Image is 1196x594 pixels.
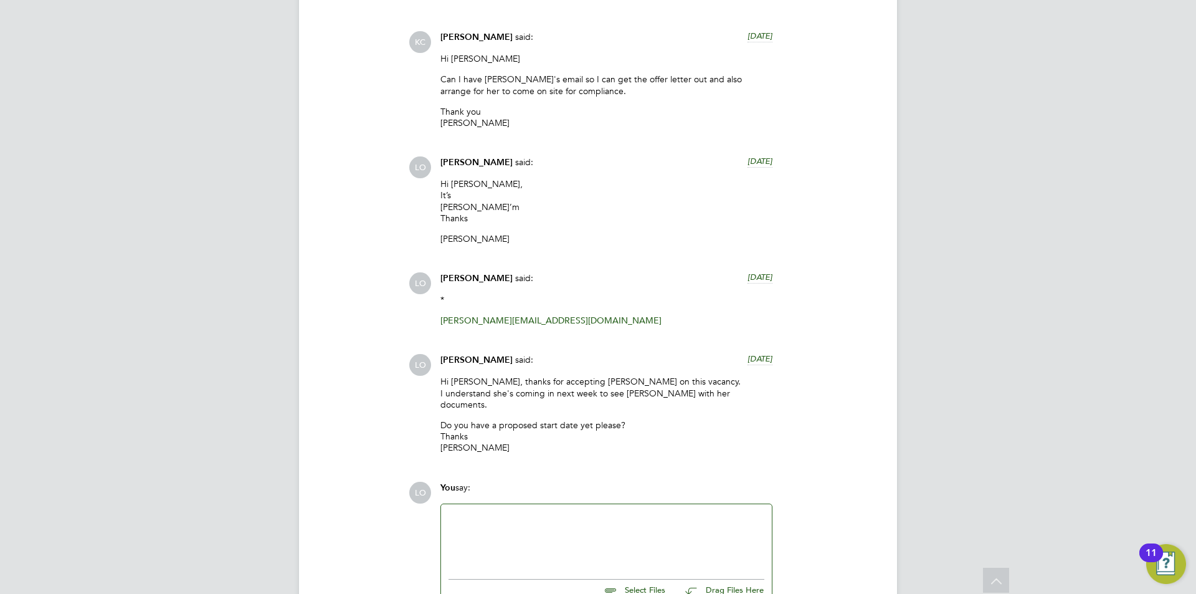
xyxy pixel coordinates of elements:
[1146,553,1157,569] div: 11
[440,273,513,284] span: [PERSON_NAME]
[515,156,533,168] span: said:
[747,272,772,282] span: [DATE]
[409,482,431,504] span: LO
[440,482,455,493] span: You
[747,353,772,364] span: [DATE]
[440,315,662,326] a: [PERSON_NAME][EMAIL_ADDRESS][DOMAIN_NAME]
[515,31,533,42] span: said:
[515,354,533,365] span: said:
[440,32,513,42] span: [PERSON_NAME]
[409,156,431,178] span: LO
[747,31,772,41] span: [DATE]
[440,74,772,96] p: Can I have [PERSON_NAME]'s email so I can get the offer letter out and also arrange for her to co...
[440,157,513,168] span: [PERSON_NAME]
[440,233,772,244] p: [PERSON_NAME]
[440,178,772,224] p: Hi [PERSON_NAME], It’s [PERSON_NAME]’m Thanks
[440,106,772,128] p: Thank you [PERSON_NAME]
[440,482,772,504] div: say:
[515,272,533,284] span: said:
[440,376,772,410] p: Hi [PERSON_NAME], thanks for accepting [PERSON_NAME] on this vacancy. I understand she's coming i...
[747,156,772,166] span: [DATE]
[1146,544,1186,584] button: Open Resource Center, 11 new notifications
[409,31,431,53] span: KC
[440,419,772,454] p: Do you have a proposed start date yet please? Thanks [PERSON_NAME]
[440,355,513,365] span: [PERSON_NAME]
[440,53,772,64] p: Hi [PERSON_NAME]
[409,354,431,376] span: LO
[409,272,431,294] span: LO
